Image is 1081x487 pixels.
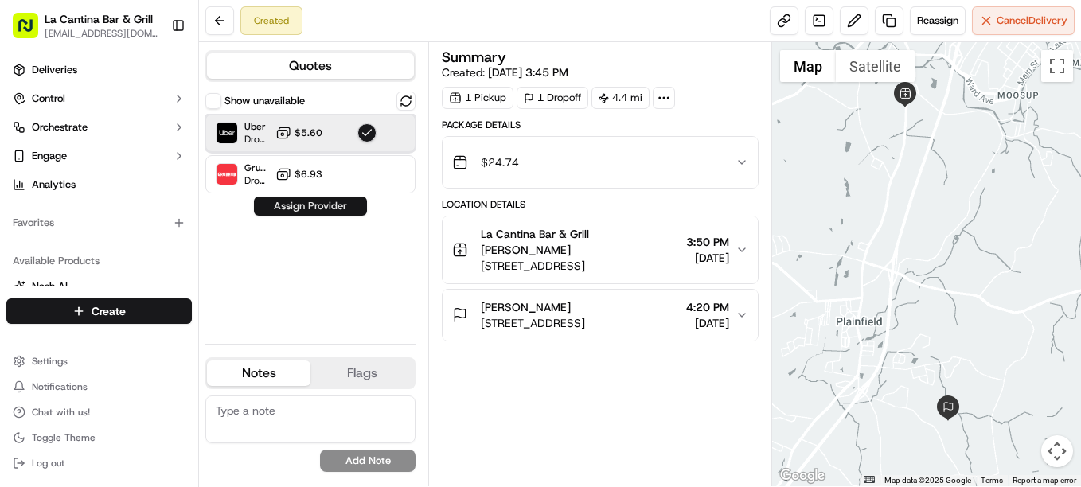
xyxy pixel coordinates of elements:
[997,14,1067,28] span: Cancel Delivery
[135,357,147,370] div: 💻
[981,476,1003,485] a: Terms (opens in new tab)
[686,250,729,266] span: [DATE]
[32,279,68,294] span: Nash AI
[6,86,192,111] button: Control
[442,64,568,80] span: Created:
[128,349,262,378] a: 💻API Documentation
[1041,50,1073,82] button: Toggle fullscreen view
[442,87,513,109] div: 1 Pickup
[6,427,192,449] button: Toggle Theme
[72,152,261,168] div: Start new chat
[481,154,519,170] span: $24.74
[6,401,192,423] button: Chat with us!
[16,275,41,300] img: Masood Aslam
[917,14,958,28] span: Reassign
[16,64,290,89] p: Welcome 👋
[32,247,45,260] img: 1736555255976-a54dd68f-1ca7-489b-9aae-adbdc363a1c4
[32,431,96,444] span: Toggle Theme
[275,125,322,141] button: $5.60
[310,360,414,386] button: Flags
[16,357,29,370] div: 📗
[158,369,193,381] span: Pylon
[1041,435,1073,467] button: Map camera controls
[32,63,77,77] span: Deliveries
[591,87,650,109] div: 4.4 mi
[119,247,125,259] span: •
[6,248,192,274] div: Available Products
[1013,476,1076,485] a: Report a map error
[141,290,174,302] span: [DATE]
[32,406,90,419] span: Chat with us!
[13,279,185,294] a: Nash AI
[884,476,971,485] span: Map data ©2025 Google
[6,172,192,197] a: Analytics
[150,356,256,372] span: API Documentation
[6,376,192,398] button: Notifications
[32,457,64,469] span: Log out
[443,216,758,283] button: La Cantina Bar & Grill [PERSON_NAME][STREET_ADDRESS]3:50 PM[DATE]
[10,349,128,378] a: 📗Knowledge Base
[6,115,192,140] button: Orchestrate
[16,16,48,48] img: Nash
[864,476,875,483] button: Keyboard shortcuts
[224,94,305,108] label: Show unavailable
[244,120,269,133] span: Uber
[481,315,585,331] span: [STREET_ADDRESS]
[517,87,588,109] div: 1 Dropoff
[686,299,729,315] span: 4:20 PM
[32,120,88,134] span: Orchestrate
[32,290,45,303] img: 1736555255976-a54dd68f-1ca7-489b-9aae-adbdc363a1c4
[6,274,192,299] button: Nash AI
[207,360,310,386] button: Notes
[92,303,126,319] span: Create
[217,164,237,185] img: Grubhub
[481,226,680,258] span: La Cantina Bar & Grill [PERSON_NAME]
[244,162,269,174] span: Grubhub
[6,298,192,324] button: Create
[41,103,287,119] input: Got a question? Start typing here...
[6,452,192,474] button: Log out
[972,6,1075,35] button: CancelDelivery
[295,168,322,181] span: $6.93
[442,119,759,131] div: Package Details
[132,290,138,302] span: •
[16,207,107,220] div: Past conversations
[6,57,192,83] a: Deliveries
[16,232,41,257] img: Regen Pajulas
[686,315,729,331] span: [DATE]
[776,466,829,486] img: Google
[32,380,88,393] span: Notifications
[45,27,158,40] button: [EMAIL_ADDRESS][DOMAIN_NAME]
[442,198,759,211] div: Location Details
[32,177,76,192] span: Analytics
[72,168,219,181] div: We're available if you need us!
[271,157,290,176] button: Start new chat
[6,143,192,169] button: Engage
[6,210,192,236] div: Favorites
[6,6,165,45] button: La Cantina Bar & Grill[EMAIL_ADDRESS][DOMAIN_NAME]
[780,50,836,82] button: Show street map
[16,152,45,181] img: 1736555255976-a54dd68f-1ca7-489b-9aae-adbdc363a1c4
[686,234,729,250] span: 3:50 PM
[112,368,193,381] a: Powered byPylon
[6,350,192,372] button: Settings
[275,166,322,182] button: $6.93
[49,290,129,302] span: [PERSON_NAME]
[32,149,67,163] span: Engage
[49,247,116,259] span: Regen Pajulas
[443,290,758,341] button: [PERSON_NAME][STREET_ADDRESS]4:20 PM[DATE]
[247,204,290,223] button: See all
[217,123,237,143] img: Uber
[32,92,65,106] span: Control
[295,127,322,139] span: $5.60
[481,299,571,315] span: [PERSON_NAME]
[776,466,829,486] a: Open this area in Google Maps (opens a new window)
[481,258,680,274] span: [STREET_ADDRESS]
[207,53,414,79] button: Quotes
[45,11,153,27] button: La Cantina Bar & Grill
[33,152,62,181] img: 9188753566659_6852d8bf1fb38e338040_72.png
[32,355,68,368] span: Settings
[244,174,269,187] span: Dropoff ETA 31 minutes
